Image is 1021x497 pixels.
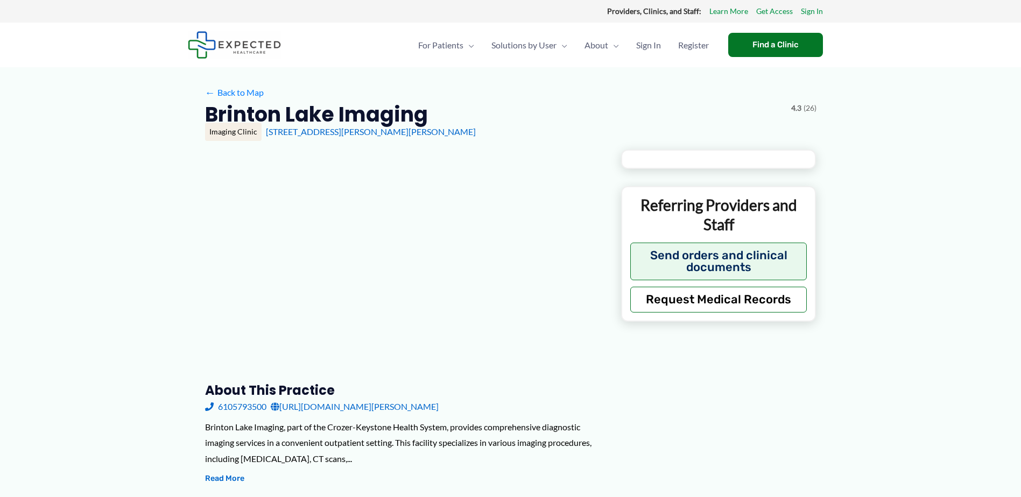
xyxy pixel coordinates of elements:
span: Sign In [636,26,661,64]
span: (26) [804,101,816,115]
nav: Primary Site Navigation [410,26,717,64]
span: For Patients [418,26,463,64]
span: Solutions by User [491,26,557,64]
img: Expected Healthcare Logo - side, dark font, small [188,31,281,59]
span: 4.3 [791,101,801,115]
p: Referring Providers and Staff [630,195,807,235]
button: Send orders and clinical documents [630,243,807,280]
a: Sign In [801,4,823,18]
a: For PatientsMenu Toggle [410,26,483,64]
div: Brinton Lake Imaging, part of the Crozer-Keystone Health System, provides comprehensive diagnosti... [205,419,604,467]
div: Imaging Clinic [205,123,262,141]
span: About [585,26,608,64]
a: Sign In [628,26,670,64]
a: 6105793500 [205,399,266,415]
a: Solutions by UserMenu Toggle [483,26,576,64]
a: Find a Clinic [728,33,823,57]
a: Get Access [756,4,793,18]
button: Read More [205,472,244,485]
a: [STREET_ADDRESS][PERSON_NAME][PERSON_NAME] [266,126,476,137]
span: Register [678,26,709,64]
a: ←Back to Map [205,84,264,101]
a: Learn More [709,4,748,18]
strong: Providers, Clinics, and Staff: [607,6,701,16]
h3: About this practice [205,382,604,399]
button: Request Medical Records [630,287,807,313]
span: Menu Toggle [557,26,567,64]
h2: Brinton Lake Imaging [205,101,428,127]
span: Menu Toggle [608,26,619,64]
span: Menu Toggle [463,26,474,64]
a: Register [670,26,717,64]
span: ← [205,87,215,97]
a: [URL][DOMAIN_NAME][PERSON_NAME] [271,399,439,415]
a: AboutMenu Toggle [576,26,628,64]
